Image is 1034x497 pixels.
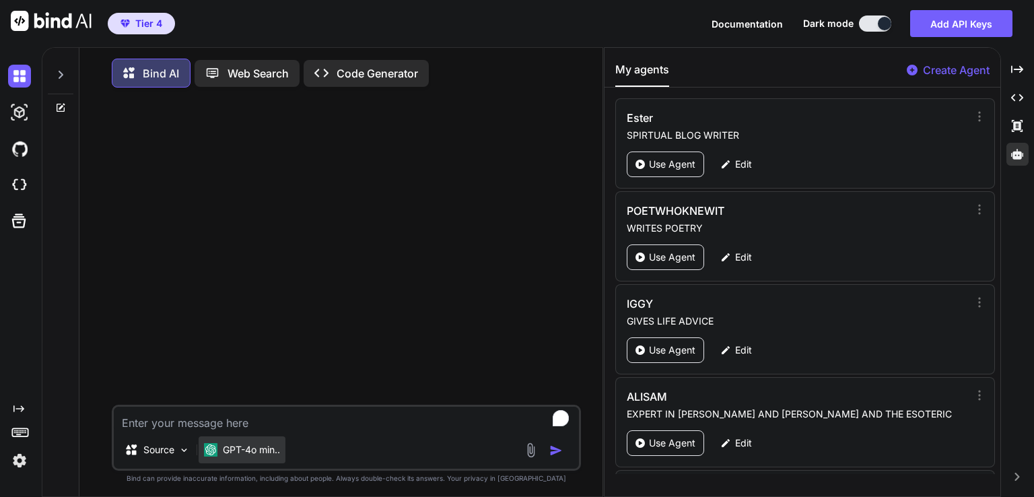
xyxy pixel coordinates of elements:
[8,137,31,160] img: githubDark
[223,443,280,457] p: GPT-4o min..
[649,436,695,450] p: Use Agent
[712,17,783,31] button: Documentation
[135,17,162,30] span: Tier 4
[114,407,579,431] textarea: To enrich screen reader interactions, please activate Accessibility in Grammarly extension settings
[523,442,539,458] img: attachment
[627,129,968,142] p: SPIRTUAL BLOG WRITER
[649,251,695,264] p: Use Agent
[108,13,175,34] button: premiumTier 4
[923,62,990,78] p: Create Agent
[204,443,217,457] img: GPT-4o mini
[8,174,31,197] img: cloudideIcon
[627,389,866,405] h3: ALISAM
[112,473,581,484] p: Bind can provide inaccurate information, including about people. Always double-check its answers....
[337,65,418,81] p: Code Generator
[120,20,130,28] img: premium
[11,11,92,31] img: Bind AI
[735,436,752,450] p: Edit
[712,18,783,30] span: Documentation
[8,449,31,472] img: settings
[627,296,866,312] h3: IGGY
[803,17,854,30] span: Dark mode
[627,110,866,126] h3: Ester
[8,101,31,124] img: darkAi-studio
[735,251,752,264] p: Edit
[735,158,752,171] p: Edit
[910,10,1012,37] button: Add API Keys
[627,222,968,235] p: WRITES POETRY
[228,65,289,81] p: Web Search
[549,444,563,457] img: icon
[735,343,752,357] p: Edit
[143,443,174,457] p: Source
[649,343,695,357] p: Use Agent
[143,65,179,81] p: Bind AI
[178,444,190,456] img: Pick Models
[627,203,866,219] h3: POETWHOKNEWIT
[8,65,31,88] img: darkChat
[615,61,669,87] button: My agents
[627,314,968,328] p: GIVES LIFE ADVICE
[649,158,695,171] p: Use Agent
[627,407,968,421] p: EXPERT IN [PERSON_NAME] AND [PERSON_NAME] AND THE ESOTERIC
